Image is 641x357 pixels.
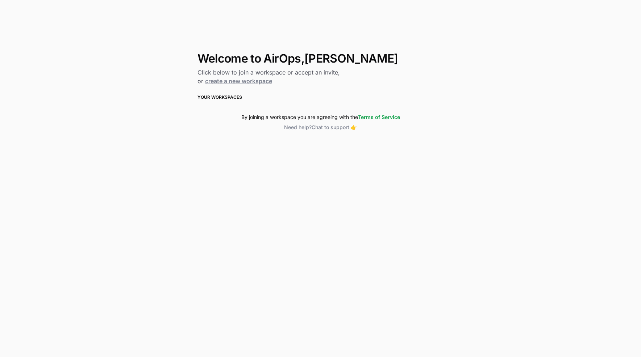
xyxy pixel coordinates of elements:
[197,68,444,85] h2: Click below to join a workspace or accept an invite, or
[197,52,444,65] h1: Welcome to AirOps, [PERSON_NAME]
[197,124,444,131] button: Need help?Chat to support 👉
[205,77,272,85] a: create a new workspace
[284,124,312,130] span: Need help?
[312,124,357,130] span: Chat to support 👉
[197,114,444,121] div: By joining a workspace you are agreeing with the
[197,94,444,101] h3: Your Workspaces
[358,114,400,120] a: Terms of Service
